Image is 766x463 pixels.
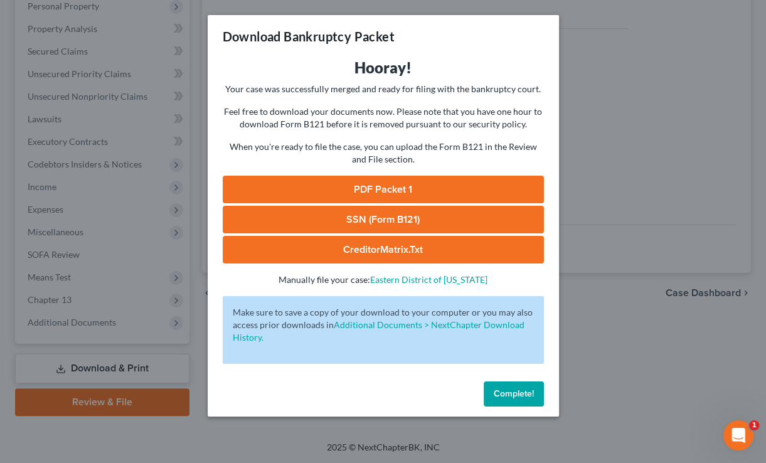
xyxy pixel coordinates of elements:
iframe: Intercom live chat [723,420,753,450]
p: Manually file your case: [223,274,544,286]
p: When you're ready to file the case, you can upload the Form B121 in the Review and File section. [223,141,544,166]
button: Complete! [484,381,544,407]
h3: Download Bankruptcy Packet [223,28,395,45]
span: 1 [749,420,759,430]
a: SSN (Form B121) [223,206,544,233]
p: Feel free to download your documents now. Please note that you have one hour to download Form B12... [223,105,544,130]
span: Complete! [494,388,534,399]
a: CreditorMatrix.txt [223,236,544,263]
a: Additional Documents > NextChapter Download History. [233,319,524,343]
p: Your case was successfully merged and ready for filing with the bankruptcy court. [223,83,544,95]
a: PDF Packet 1 [223,176,544,203]
a: Eastern District of [US_STATE] [370,274,487,285]
h3: Hooray! [223,58,544,78]
p: Make sure to save a copy of your download to your computer or you may also access prior downloads in [233,306,534,344]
